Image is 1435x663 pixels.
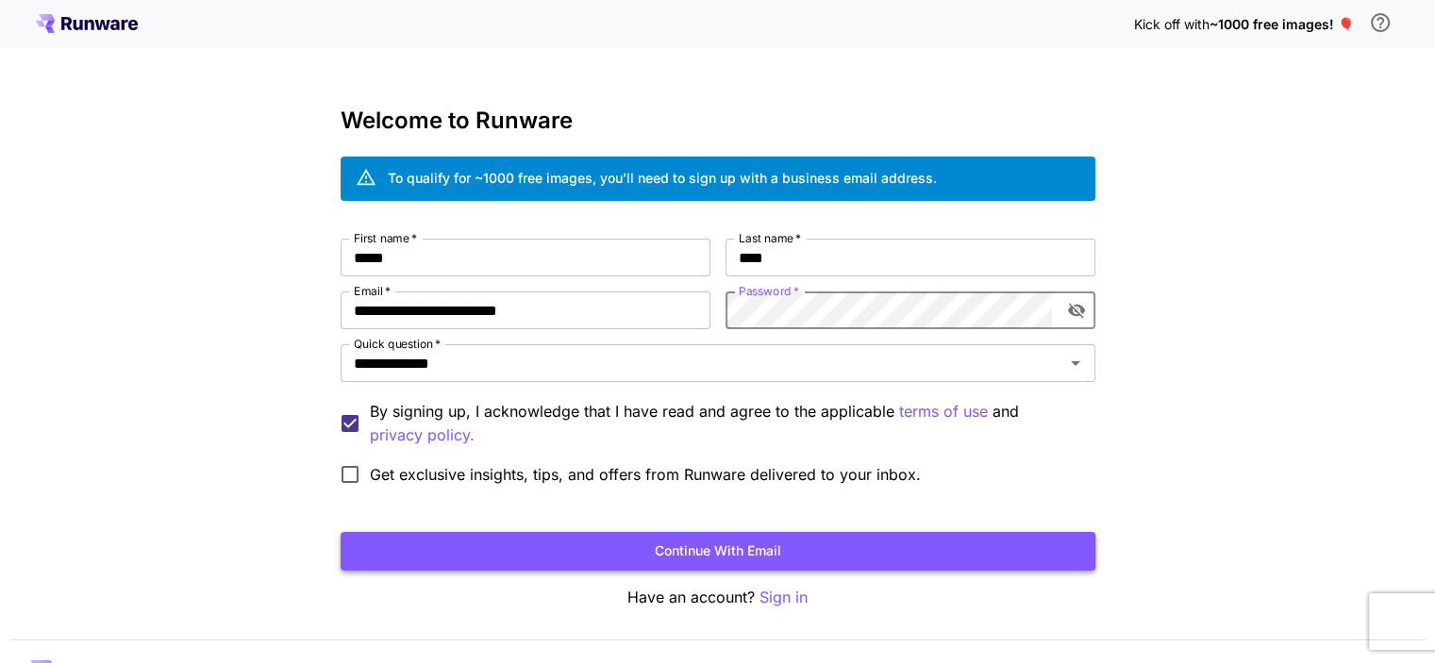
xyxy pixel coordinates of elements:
[354,336,441,352] label: Quick question
[739,230,801,246] label: Last name
[1060,293,1093,327] button: toggle password visibility
[899,400,988,423] p: terms of use
[370,463,921,486] span: Get exclusive insights, tips, and offers from Runware delivered to your inbox.
[354,283,391,299] label: Email
[354,230,417,246] label: First name
[370,423,475,447] button: By signing up, I acknowledge that I have read and agree to the applicable terms of use and
[370,423,475,447] p: privacy policy.
[1361,4,1399,41] button: In order to qualify for free credit, you need to sign up with a business email address and click ...
[739,283,799,299] label: Password
[341,108,1095,134] h3: Welcome to Runware
[388,168,937,188] div: To qualify for ~1000 free images, you’ll need to sign up with a business email address.
[759,586,808,609] button: Sign in
[899,400,988,423] button: By signing up, I acknowledge that I have read and agree to the applicable and privacy policy.
[1210,16,1354,32] span: ~1000 free images! 🎈
[341,586,1095,609] p: Have an account?
[1062,350,1089,376] button: Open
[370,400,1080,447] p: By signing up, I acknowledge that I have read and agree to the applicable and
[341,532,1095,571] button: Continue with email
[1134,16,1210,32] span: Kick off with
